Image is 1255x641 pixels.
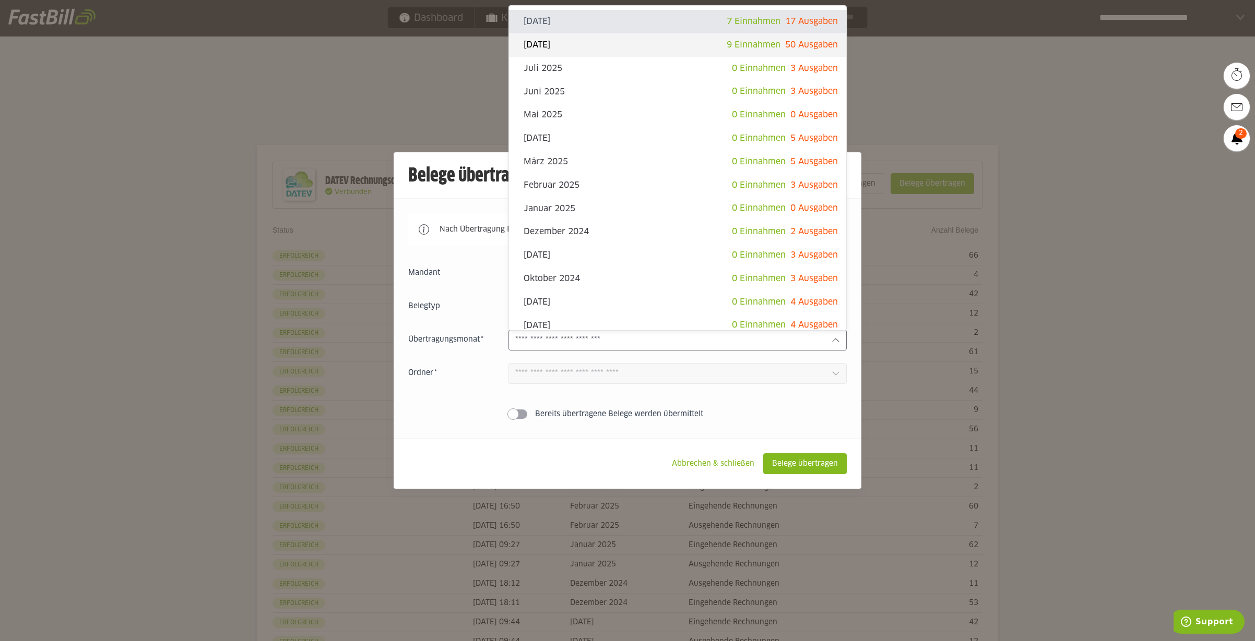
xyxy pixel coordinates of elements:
[663,453,763,474] sl-button: Abbrechen & schließen
[790,181,838,189] span: 3 Ausgaben
[790,134,838,142] span: 5 Ausgaben
[732,227,786,236] span: 0 Einnahmen
[763,453,847,474] sl-button: Belege übertragen
[732,321,786,329] span: 0 Einnahmen
[732,134,786,142] span: 0 Einnahmen
[732,204,786,212] span: 0 Einnahmen
[509,291,846,314] sl-option: [DATE]
[509,33,846,57] sl-option: [DATE]
[509,267,846,291] sl-option: Oktober 2024
[509,80,846,103] sl-option: Juni 2025
[790,274,838,283] span: 3 Ausgaben
[732,298,786,306] span: 0 Einnahmen
[509,150,846,174] sl-option: März 2025
[785,41,838,49] span: 50 Ausgaben
[509,174,846,197] sl-option: Februar 2025
[727,17,780,26] span: 7 Einnahmen
[509,313,846,337] sl-option: [DATE]
[790,87,838,95] span: 3 Ausgaben
[732,251,786,259] span: 0 Einnahmen
[509,127,846,150] sl-option: [DATE]
[509,57,846,80] sl-option: Juli 2025
[1224,125,1250,151] a: 2
[790,64,838,72] span: 3 Ausgaben
[732,87,786,95] span: 0 Einnahmen
[732,111,786,119] span: 0 Einnahmen
[790,251,838,259] span: 3 Ausgaben
[1235,128,1247,139] span: 2
[509,10,846,33] sl-option: [DATE]
[732,64,786,72] span: 0 Einnahmen
[1174,610,1245,636] iframe: Öffnet ein Widget, in dem Sie weitere Informationen finden
[732,274,786,283] span: 0 Einnahmen
[790,158,838,166] span: 5 Ausgaben
[408,409,847,419] sl-switch: Bereits übertragene Belege werden übermittelt
[732,158,786,166] span: 0 Einnahmen
[727,41,780,49] span: 9 Einnahmen
[509,220,846,244] sl-option: Dezember 2024
[790,298,838,306] span: 4 Ausgaben
[790,321,838,329] span: 4 Ausgaben
[785,17,838,26] span: 17 Ausgaben
[509,103,846,127] sl-option: Mai 2025
[790,204,838,212] span: 0 Ausgaben
[790,227,838,236] span: 2 Ausgaben
[509,244,846,267] sl-option: [DATE]
[732,181,786,189] span: 0 Einnahmen
[509,197,846,220] sl-option: Januar 2025
[790,111,838,119] span: 0 Ausgaben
